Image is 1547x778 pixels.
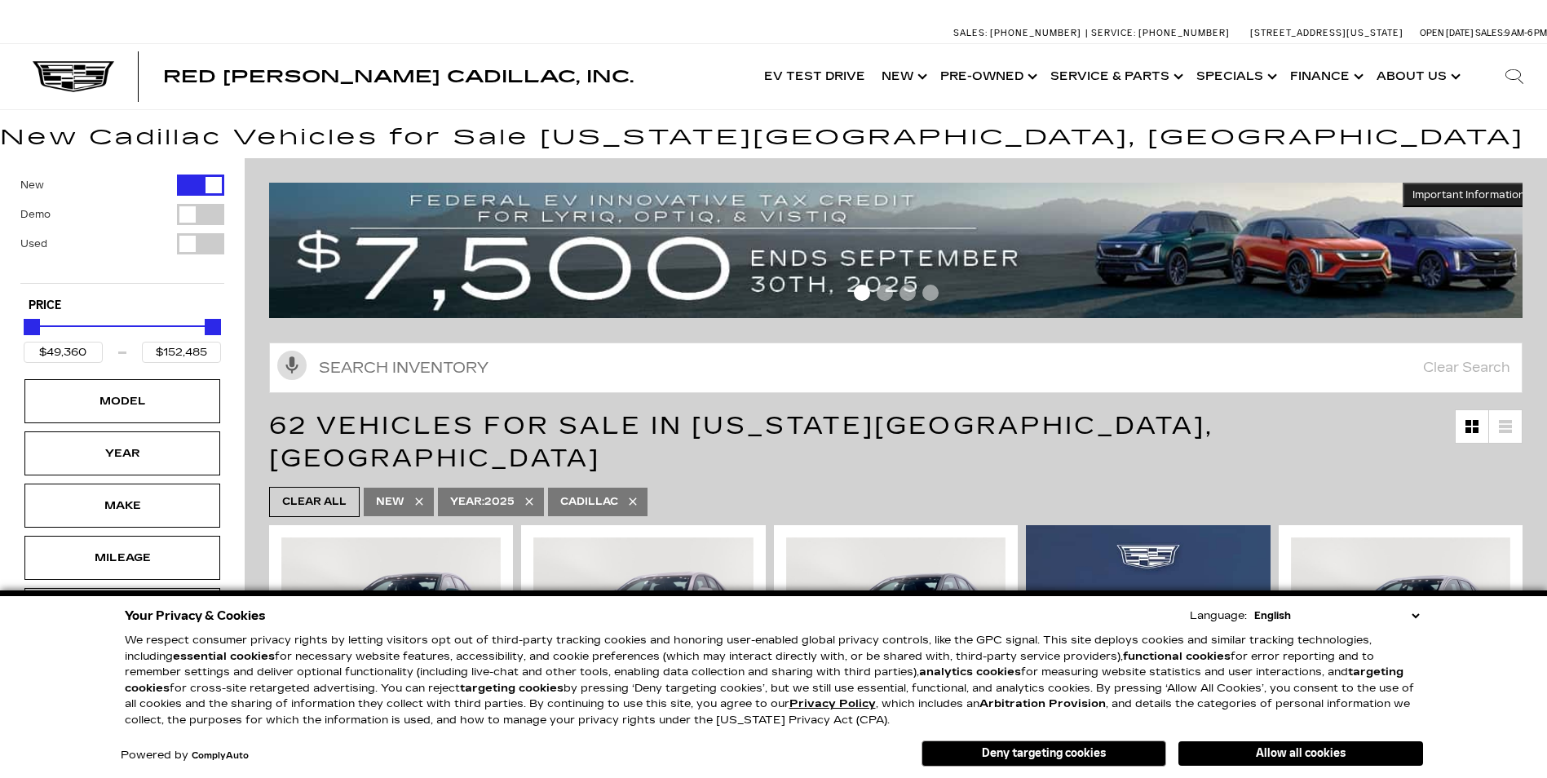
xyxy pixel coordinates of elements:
[24,536,220,580] div: MileageMileage
[1420,28,1474,38] span: Open [DATE]
[1250,28,1403,38] a: [STREET_ADDRESS][US_STATE]
[163,69,634,85] a: Red [PERSON_NAME] Cadillac, Inc.
[756,44,873,109] a: EV Test Drive
[24,431,220,475] div: YearYear
[125,604,266,627] span: Your Privacy & Cookies
[460,682,564,695] strong: targeting cookies
[979,697,1106,710] strong: Arbitration Provision
[450,492,515,512] span: 2025
[533,537,753,702] img: 2025 Cadillac CT4 Sport
[1123,650,1231,663] strong: functional cookies
[789,697,876,710] a: Privacy Policy
[1138,28,1230,38] span: [PHONE_NUMBER]
[125,633,1423,728] p: We respect consumer privacy rights by letting visitors opt out of third-party tracking cookies an...
[1250,608,1423,624] select: Language Select
[1475,28,1505,38] span: Sales:
[1291,537,1510,702] img: 2025 Cadillac CT4 Premium Luxury
[24,379,220,423] div: ModelModel
[1403,183,1535,207] button: Important Information
[20,236,47,252] label: Used
[163,67,634,86] span: Red [PERSON_NAME] Cadillac, Inc.
[33,61,114,92] img: Cadillac Dark Logo with Cadillac White Text
[282,492,347,512] span: Clear All
[932,44,1042,109] a: Pre-Owned
[24,313,221,363] div: Price
[125,665,1403,695] strong: targeting cookies
[20,206,51,223] label: Demo
[1178,741,1423,766] button: Allow all cookies
[29,298,216,313] h5: Price
[142,342,221,363] input: Maximum
[281,537,501,702] img: 2025 Cadillac CT4 Sport
[269,183,1535,318] img: vrp-tax-ending-august-version
[82,549,163,567] div: Mileage
[854,285,870,301] span: Go to slide 1
[269,343,1523,393] input: Search Inventory
[192,751,249,761] a: ComplyAuto
[560,492,618,512] span: Cadillac
[922,740,1166,767] button: Deny targeting cookies
[922,285,939,301] span: Go to slide 4
[205,319,221,335] div: Maximum Price
[1188,44,1282,109] a: Specials
[1190,611,1247,621] div: Language:
[990,28,1081,38] span: [PHONE_NUMBER]
[1412,188,1525,201] span: Important Information
[1085,29,1234,38] a: Service: [PHONE_NUMBER]
[919,665,1021,679] strong: analytics cookies
[20,177,44,193] label: New
[173,650,275,663] strong: essential cookies
[1282,44,1368,109] a: Finance
[877,285,893,301] span: Go to slide 2
[899,285,916,301] span: Go to slide 3
[24,588,220,632] div: EngineEngine
[82,444,163,462] div: Year
[1505,28,1547,38] span: 9 AM-6 PM
[786,537,1006,702] img: 2025 Cadillac CT4 Sport
[1042,44,1188,109] a: Service & Parts
[24,342,103,363] input: Minimum
[269,411,1213,473] span: 62 Vehicles for Sale in [US_STATE][GEOGRAPHIC_DATA], [GEOGRAPHIC_DATA]
[24,319,40,335] div: Minimum Price
[1368,44,1465,109] a: About Us
[82,392,163,410] div: Model
[20,175,224,283] div: Filter by Vehicle Type
[953,28,988,38] span: Sales:
[121,750,249,761] div: Powered by
[376,492,404,512] span: New
[277,351,307,380] svg: Click to toggle on voice search
[24,484,220,528] div: MakeMake
[450,496,484,507] span: Year :
[82,497,163,515] div: Make
[873,44,932,109] a: New
[1091,28,1136,38] span: Service:
[953,29,1085,38] a: Sales: [PHONE_NUMBER]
